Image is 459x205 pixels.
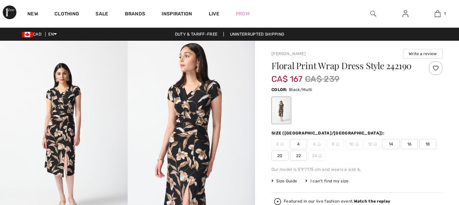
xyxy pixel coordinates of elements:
[422,10,453,18] a: 1
[271,151,289,161] span: 20
[305,178,348,184] div: I can't find my size
[290,151,307,161] span: 22
[327,139,344,149] span: 8
[22,32,33,37] img: Canadian Dollar
[271,67,302,84] span: CA$ 167
[280,142,284,146] img: ring-m.svg
[284,199,390,204] div: Featured in our live fashion event.
[416,154,452,171] iframe: Opens a widget where you can chat to one of our agents
[274,198,281,205] img: Watch the replay
[271,87,288,92] span: Color:
[373,142,377,146] img: ring-m.svg
[401,139,418,149] span: 16
[318,154,322,157] img: ring-m.svg
[271,61,414,70] h1: Floral Print Wrap Dress Style 242190
[403,10,408,18] img: My Info
[290,139,307,149] span: 4
[444,11,446,17] span: 1
[308,139,326,149] span: 6
[382,139,399,149] span: 14
[336,142,339,146] img: ring-m.svg
[271,130,386,136] div: Size ([GEOGRAPHIC_DATA]/[GEOGRAPHIC_DATA]):
[397,10,414,18] a: Sign In
[22,32,44,37] span: CAD
[403,49,443,59] button: Write a review
[271,178,297,184] span: Size Guide
[271,51,306,56] a: [PERSON_NAME]
[271,139,289,149] span: 2
[236,10,250,17] a: Prom
[209,10,219,17] a: Live
[345,139,362,149] span: 10
[305,73,340,85] span: CA$ 239
[3,5,16,19] img: 1ère Avenue
[308,151,326,161] span: 24
[48,32,57,37] span: EN
[354,199,391,204] strong: Watch the replay
[364,139,381,149] span: 12
[125,11,145,18] a: Brands
[355,142,359,146] img: ring-m.svg
[162,11,192,18] span: Inspiration
[95,11,108,18] a: Sale
[419,139,436,149] span: 18
[54,11,79,18] a: Clothing
[271,166,443,172] div: Our model is 5'9"/175 cm and wears a size 6.
[289,87,312,92] span: Black/Multi
[317,142,321,146] img: ring-m.svg
[272,98,290,123] div: Black/Multi
[27,11,38,18] a: New
[370,10,376,18] img: search the website
[435,10,441,18] img: My Bag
